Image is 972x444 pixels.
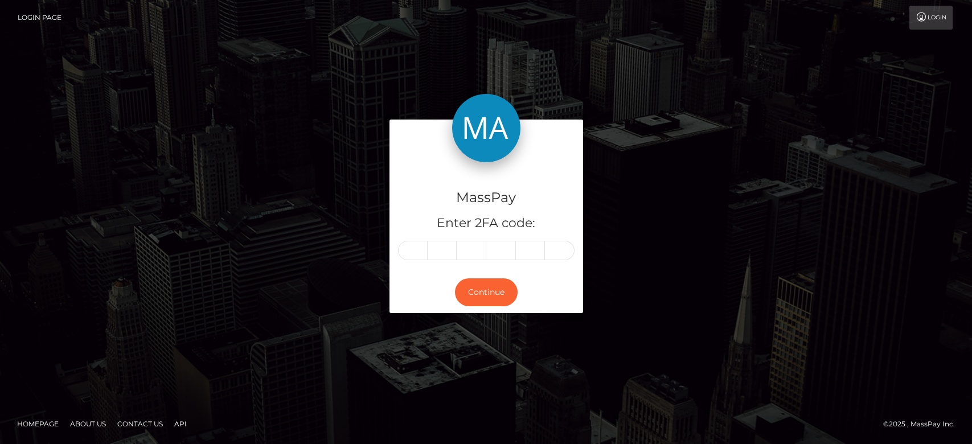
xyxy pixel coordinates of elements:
[18,6,61,30] a: Login Page
[455,278,518,306] button: Continue
[170,415,191,433] a: API
[909,6,953,30] a: Login
[452,94,520,162] img: MassPay
[398,188,575,208] h4: MassPay
[883,418,963,430] div: © 2025 , MassPay Inc.
[13,415,63,433] a: Homepage
[113,415,167,433] a: Contact Us
[65,415,110,433] a: About Us
[398,215,575,232] h5: Enter 2FA code:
